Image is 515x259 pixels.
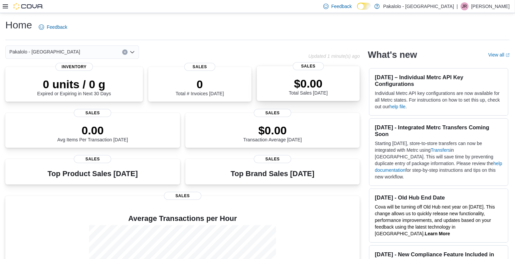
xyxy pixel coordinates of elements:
[488,52,510,57] a: View allExternal link
[184,63,215,71] span: Sales
[231,170,315,178] h3: Top Brand Sales [DATE]
[37,78,111,91] p: 0 units / 0 g
[74,109,111,117] span: Sales
[357,3,371,10] input: Dark Mode
[74,155,111,163] span: Sales
[9,48,80,56] span: Pakalolo - [GEOGRAPHIC_DATA]
[375,90,503,110] p: Individual Metrc API key configurations are now available for all Metrc states. For instructions ...
[331,3,352,10] span: Feedback
[176,78,224,91] p: 0
[13,3,43,10] img: Cova
[254,155,291,163] span: Sales
[461,2,469,10] div: Justin Rochon
[383,2,454,10] p: Pakalolo - [GEOGRAPHIC_DATA]
[289,77,328,90] p: $0.00
[176,78,224,96] div: Total # Invoices [DATE]
[375,124,503,137] h3: [DATE] - Integrated Metrc Transfers Coming Soon
[457,2,458,10] p: |
[293,62,324,70] span: Sales
[375,140,503,180] p: Starting [DATE], store-to-store transfers can now be integrated with Metrc using in [GEOGRAPHIC_D...
[122,49,128,55] button: Clear input
[375,194,503,201] h3: [DATE] - Old Hub End Date
[36,20,70,34] a: Feedback
[471,2,510,10] p: [PERSON_NAME]
[243,124,302,137] p: $0.00
[368,49,417,60] h2: What's new
[375,161,502,173] a: help documentation
[431,147,451,153] a: Transfers
[243,124,302,142] div: Transaction Average [DATE]
[506,53,510,57] svg: External link
[308,53,360,59] p: Updated 1 minute(s) ago
[130,49,135,55] button: Open list of options
[462,2,467,10] span: JR
[254,109,291,117] span: Sales
[57,124,128,137] p: 0.00
[5,18,32,32] h1: Home
[47,170,138,178] h3: Top Product Sales [DATE]
[55,63,93,71] span: Inventory
[289,77,328,96] div: Total Sales [DATE]
[375,74,503,87] h3: [DATE] – Individual Metrc API Key Configurations
[164,192,201,200] span: Sales
[37,78,111,96] div: Expired or Expiring in Next 30 Days
[389,104,405,109] a: help file
[47,24,67,30] span: Feedback
[425,231,450,236] a: Learn More
[11,215,354,223] h4: Average Transactions per Hour
[57,124,128,142] div: Avg Items Per Transaction [DATE]
[375,204,495,236] span: Cova will be turning off Old Hub next year on [DATE]. This change allows us to quickly release ne...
